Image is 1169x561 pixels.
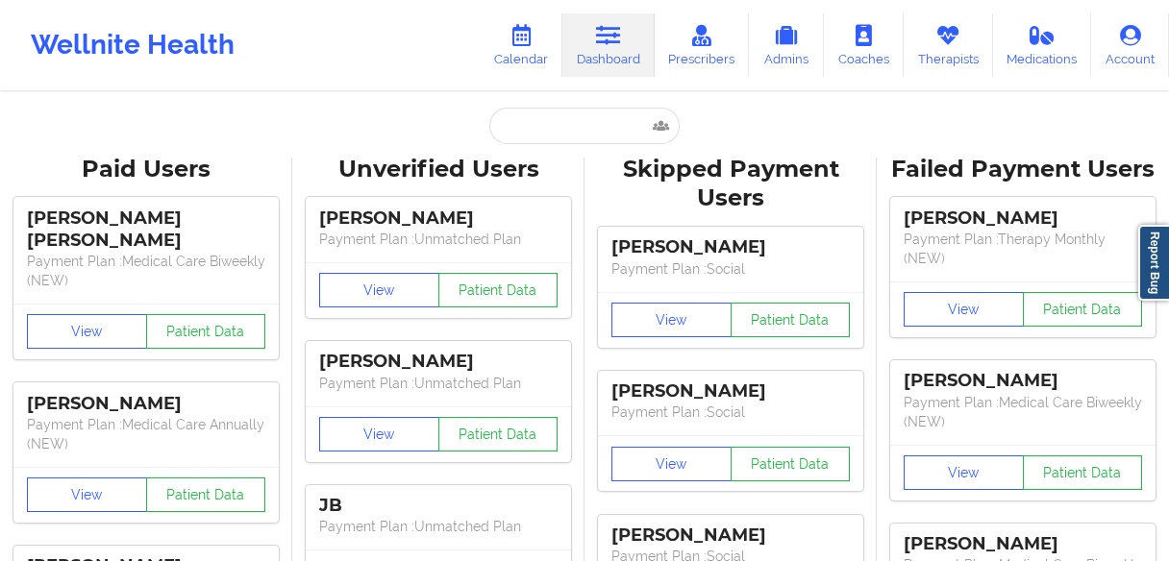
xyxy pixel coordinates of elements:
[611,236,850,258] div: [PERSON_NAME]
[319,517,558,536] p: Payment Plan : Unmatched Plan
[598,155,863,214] div: Skipped Payment Users
[611,380,850,402] div: [PERSON_NAME]
[904,292,1024,327] button: View
[731,447,851,481] button: Patient Data
[480,13,562,77] a: Calendar
[611,402,850,422] p: Payment Plan : Social
[824,13,904,77] a: Coaches
[904,533,1142,555] div: [PERSON_NAME]
[655,13,750,77] a: Prescribers
[611,447,732,481] button: View
[904,13,993,77] a: Therapists
[306,155,571,184] div: Unverified Users
[904,393,1142,431] p: Payment Plan : Medical Care Biweekly (NEW)
[27,393,265,415] div: [PERSON_NAME]
[319,207,558,230] div: [PERSON_NAME]
[904,370,1142,392] div: [PERSON_NAME]
[438,273,559,307] button: Patient Data
[27,314,147,349] button: View
[1023,292,1143,327] button: Patient Data
[611,303,732,337] button: View
[1091,13,1169,77] a: Account
[146,477,266,512] button: Patient Data
[438,417,559,451] button: Patient Data
[731,303,851,337] button: Patient Data
[13,155,279,184] div: Paid Users
[319,374,558,393] p: Payment Plan : Unmatched Plan
[611,259,850,279] p: Payment Plan : Social
[319,351,558,373] div: [PERSON_NAME]
[904,455,1024,490] button: View
[749,13,824,77] a: Admins
[319,273,439,307] button: View
[562,13,655,77] a: Dashboard
[319,417,439,451] button: View
[611,524,850,547] div: [PERSON_NAME]
[319,230,558,249] p: Payment Plan : Unmatched Plan
[1023,455,1143,490] button: Patient Data
[27,252,265,290] p: Payment Plan : Medical Care Biweekly (NEW)
[319,495,558,517] div: JB
[27,207,265,252] div: [PERSON_NAME] [PERSON_NAME]
[1138,225,1169,301] a: Report Bug
[993,13,1092,77] a: Medications
[904,230,1142,268] p: Payment Plan : Therapy Monthly (NEW)
[146,314,266,349] button: Patient Data
[27,415,265,453] p: Payment Plan : Medical Care Annually (NEW)
[27,477,147,512] button: View
[890,155,1156,184] div: Failed Payment Users
[904,207,1142,230] div: [PERSON_NAME]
